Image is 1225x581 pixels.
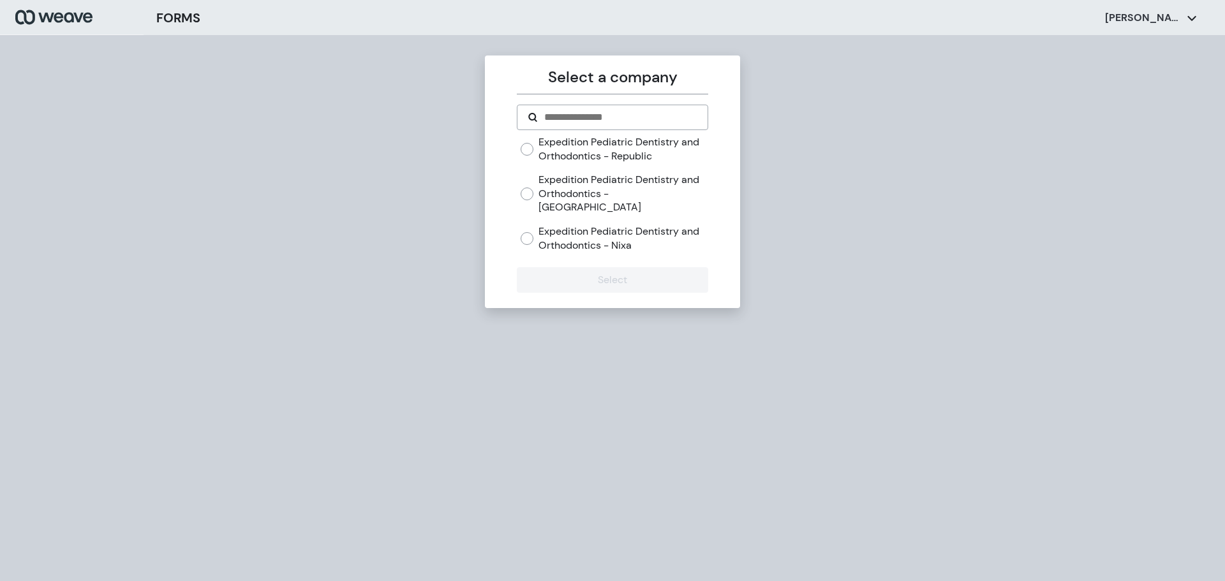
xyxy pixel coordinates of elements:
[543,110,697,125] input: Search
[1105,11,1182,25] p: [PERSON_NAME]
[517,267,708,293] button: Select
[517,66,708,89] p: Select a company
[156,8,200,27] h3: FORMS
[538,173,708,214] label: Expedition Pediatric Dentistry and Orthodontics - [GEOGRAPHIC_DATA]
[538,135,708,163] label: Expedition Pediatric Dentistry and Orthodontics - Republic
[538,224,708,252] label: Expedition Pediatric Dentistry and Orthodontics - Nixa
